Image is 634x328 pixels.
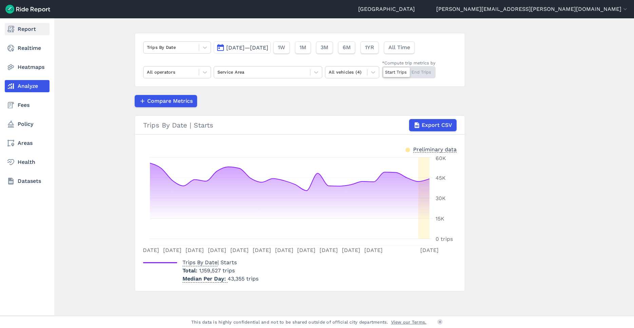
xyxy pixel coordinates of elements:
[316,41,333,54] button: 3M
[5,137,50,149] a: Areas
[163,247,181,253] tspan: [DATE]
[297,247,315,253] tspan: [DATE]
[147,97,193,105] span: Compare Metrics
[5,61,50,73] a: Heatmaps
[358,5,415,13] a: [GEOGRAPHIC_DATA]
[5,175,50,187] a: Datasets
[5,99,50,111] a: Fees
[5,156,50,168] a: Health
[361,41,379,54] button: 1YR
[135,95,197,107] button: Compare Metrics
[409,119,457,131] button: Export CSV
[436,215,444,222] tspan: 15K
[364,247,383,253] tspan: [DATE]
[413,146,457,153] div: Preliminary data
[343,43,351,52] span: 6M
[436,175,446,181] tspan: 45K
[5,80,50,92] a: Analyze
[321,43,328,52] span: 3M
[141,247,159,253] tspan: [DATE]
[185,247,204,253] tspan: [DATE]
[295,41,311,54] button: 1M
[214,41,271,54] button: [DATE]—[DATE]
[182,267,199,274] span: Total
[5,42,50,54] a: Realtime
[275,247,293,253] tspan: [DATE]
[230,247,248,253] tspan: [DATE]
[182,259,237,266] span: | Starts
[5,23,50,35] a: Report
[320,247,338,253] tspan: [DATE]
[182,273,228,283] span: Median Per Day
[182,275,258,283] p: 43,355 trips
[436,155,446,161] tspan: 60K
[436,236,453,242] tspan: 0 trips
[382,60,436,66] div: *Compute trip metrics by
[226,44,268,51] span: [DATE]—[DATE]
[143,119,457,131] div: Trips By Date | Starts
[391,319,427,325] a: View our Terms.
[5,118,50,130] a: Policy
[420,247,439,253] tspan: [DATE]
[278,43,285,52] span: 1W
[300,43,306,52] span: 1M
[5,5,50,14] img: Ride Report
[365,43,374,52] span: 1YR
[388,43,410,52] span: All Time
[252,247,271,253] tspan: [DATE]
[199,267,235,274] span: 1,159,527 trips
[338,41,355,54] button: 6M
[436,195,446,201] tspan: 30K
[422,121,452,129] span: Export CSV
[208,247,226,253] tspan: [DATE]
[182,257,217,266] span: Trips By Date
[436,5,629,13] button: [PERSON_NAME][EMAIL_ADDRESS][PERSON_NAME][DOMAIN_NAME]
[273,41,290,54] button: 1W
[342,247,360,253] tspan: [DATE]
[384,41,415,54] button: All Time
